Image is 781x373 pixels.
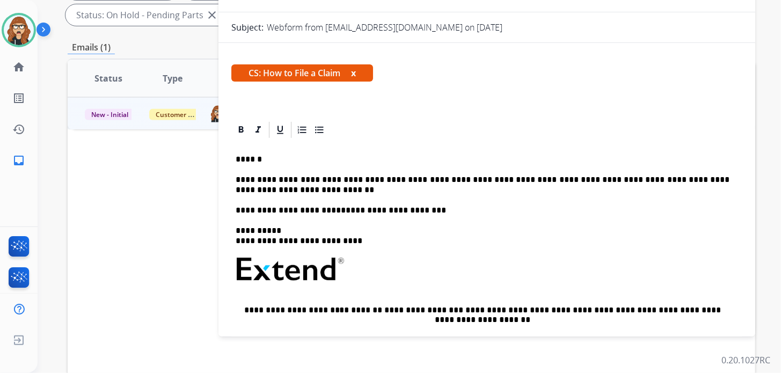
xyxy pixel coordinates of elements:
img: avatar [4,15,34,45]
span: CS: How to File a Claim [231,64,373,82]
mat-icon: list_alt [12,92,25,105]
p: Subject: [231,21,264,34]
div: Bullet List [311,122,327,138]
span: Type [163,72,183,85]
span: Status [94,72,122,85]
div: Italic [250,122,266,138]
p: 0.20.1027RC [721,354,770,367]
span: Customer Support [149,109,219,120]
mat-icon: inbox [12,154,25,167]
div: Ordered List [294,122,310,138]
div: Status: On Hold - Pending Parts [65,4,229,26]
mat-icon: home [12,61,25,74]
p: Webform from [EMAIL_ADDRESS][DOMAIN_NAME] on [DATE] [267,21,502,34]
div: Bold [233,122,249,138]
button: x [351,67,356,79]
mat-icon: history [12,123,25,136]
div: Underline [272,122,288,138]
p: Emails (1) [68,41,115,54]
span: New - Initial [85,109,135,120]
img: agent-avatar [209,105,226,122]
mat-icon: close [206,9,218,21]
